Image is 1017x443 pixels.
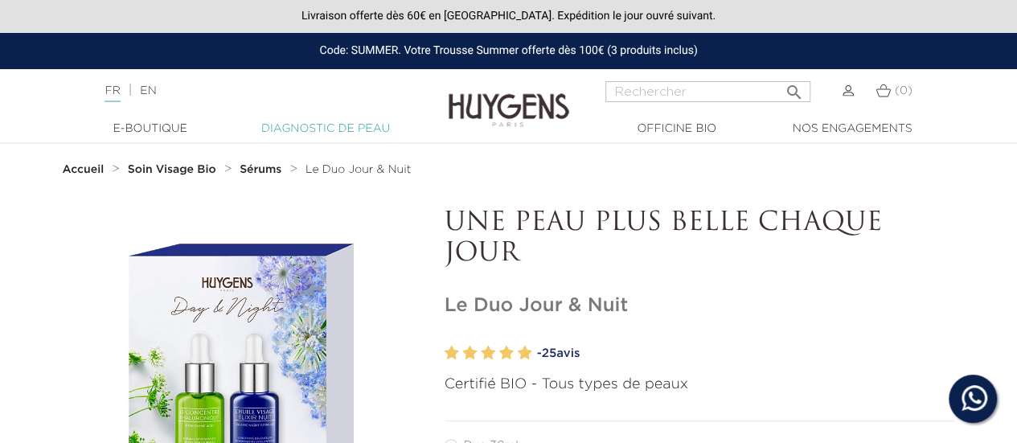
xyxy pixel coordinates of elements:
[499,342,514,365] label: 4
[772,121,933,137] a: Nos engagements
[445,374,955,396] p: Certifié BIO - Tous types de peaux
[449,68,569,129] img: Huygens
[240,163,285,176] a: Sérums
[63,164,105,175] strong: Accueil
[542,347,557,359] span: 25
[597,121,757,137] a: Officine Bio
[605,81,810,102] input: Rechercher
[306,164,411,175] span: Le Duo Jour & Nuit
[445,294,955,318] h1: Le Duo Jour & Nuit
[785,78,804,97] i: 
[240,164,281,175] strong: Sérums
[780,76,809,98] button: 
[445,342,459,365] label: 1
[63,163,108,176] a: Accueil
[306,163,411,176] a: Le Duo Jour & Nuit
[128,163,220,176] a: Soin Visage Bio
[537,342,955,366] a: -25avis
[128,164,216,175] strong: Soin Visage Bio
[70,121,231,137] a: E-Boutique
[895,85,912,96] span: (0)
[445,208,955,270] p: UNE PEAU PLUS BELLE CHAQUE JOUR
[105,85,120,102] a: FR
[140,85,156,96] a: EN
[518,342,532,365] label: 5
[96,81,412,100] div: |
[245,121,406,137] a: Diagnostic de peau
[462,342,477,365] label: 2
[481,342,495,365] label: 3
